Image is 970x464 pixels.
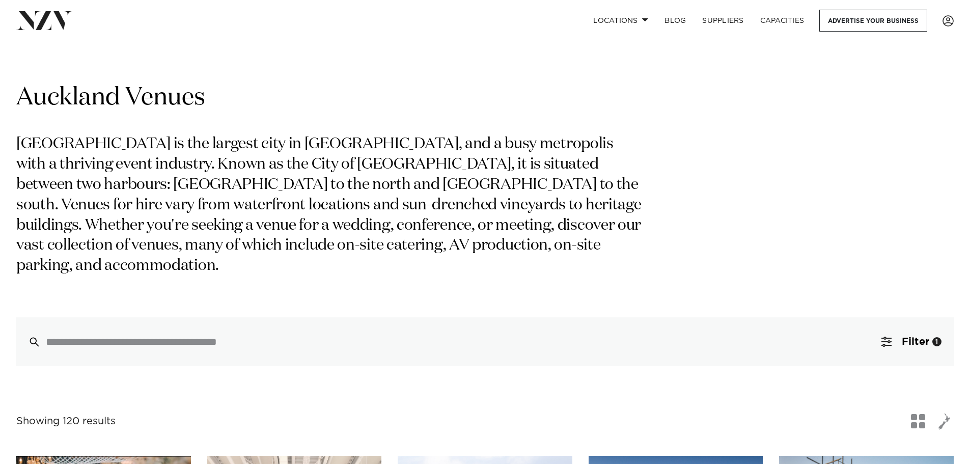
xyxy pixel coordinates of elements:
[16,82,954,114] h1: Auckland Venues
[932,337,941,346] div: 1
[869,317,954,366] button: Filter1
[656,10,694,32] a: BLOG
[902,337,929,347] span: Filter
[694,10,752,32] a: SUPPLIERS
[16,134,646,277] p: [GEOGRAPHIC_DATA] is the largest city in [GEOGRAPHIC_DATA], and a busy metropolis with a thriving...
[752,10,813,32] a: Capacities
[819,10,927,32] a: Advertise your business
[16,414,116,429] div: Showing 120 results
[585,10,656,32] a: Locations
[16,11,72,30] img: nzv-logo.png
